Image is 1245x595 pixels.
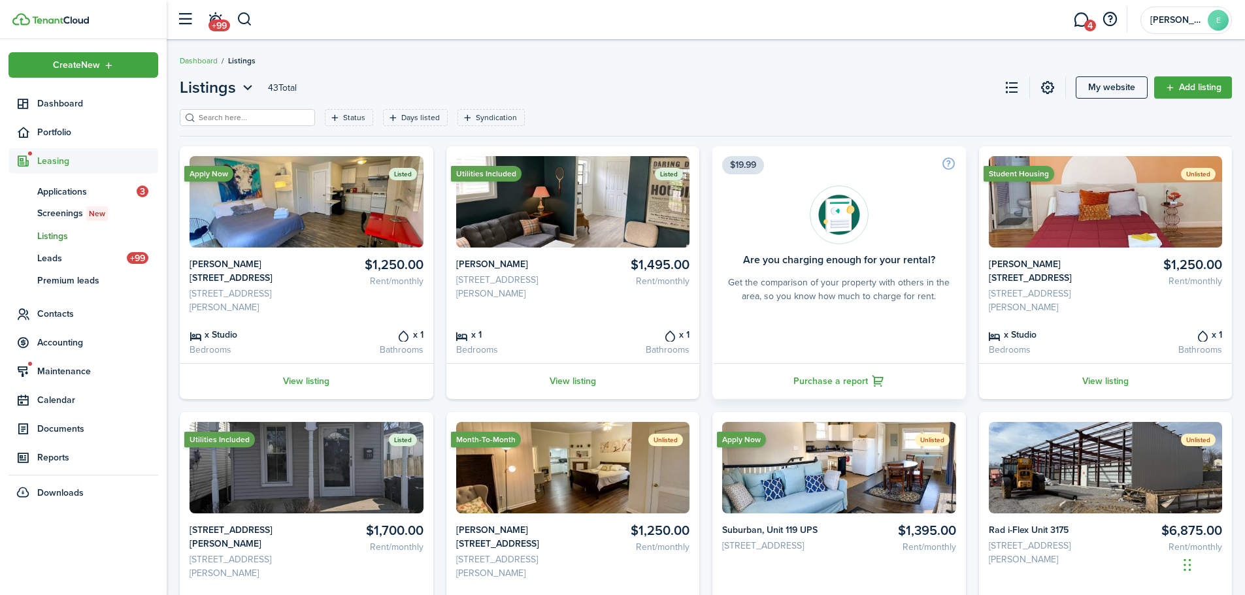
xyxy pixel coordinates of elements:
span: Leads [37,251,127,265]
card-listing-title: $1,250.00 [311,257,423,272]
card-listing-title: $1,395.00 [844,523,955,538]
a: Add listing [1154,76,1232,99]
filter-tag-label: Syndication [476,112,517,123]
a: Dashboard [180,55,218,67]
card-listing-description: Bathrooms [1110,343,1222,357]
span: Maintenance [37,364,158,378]
span: $19.99 [722,156,764,174]
a: Applications3 [8,180,158,202]
div: Drag [1184,545,1191,585]
card-listing-description: Rent/monthly [578,274,689,288]
status: Unlisted [1181,168,1216,180]
a: Dashboard [8,91,158,116]
filter-tag: Open filter [457,109,525,126]
iframe: Chat Widget [1027,454,1245,595]
card-listing-description: [STREET_ADDRESS] [722,539,834,553]
a: Premium leads [8,269,158,291]
span: Applications [37,185,137,199]
card-listing-description: Rent/monthly [1110,274,1222,288]
span: Listings [180,76,236,99]
card-listing-description: Bedrooms [190,343,301,357]
card-listing-description: [STREET_ADDRESS][PERSON_NAME] [190,287,301,314]
span: Elias [1150,16,1203,25]
card-listing-title: [PERSON_NAME] [STREET_ADDRESS] [456,523,568,551]
span: Screenings [37,206,158,221]
card-listing-title: x Studio [989,327,1101,342]
a: Listings [8,225,158,247]
header-page-total: 43 Total [268,81,297,95]
button: Search [237,8,253,31]
card-listing-title: $1,700.00 [311,523,423,538]
status: Unlisted [648,434,683,446]
button: Open menu [180,76,256,99]
card-listing-title: Rad i-Flex Unit 3175 [989,523,1101,537]
card-listing-description: Rent/monthly [578,540,689,554]
span: Listings [228,55,256,67]
card-listing-description: [STREET_ADDRESS][PERSON_NAME] [190,553,301,580]
ribbon: Student Housing [984,166,1054,182]
span: Premium leads [37,274,158,287]
a: View listing [180,363,433,399]
img: Listing avatar [989,422,1223,513]
span: New [89,208,105,219]
a: ScreeningsNew [8,202,158,225]
span: Accounting [37,336,158,349]
a: Messaging [1069,3,1093,37]
span: Leasing [37,154,158,168]
card-listing-title: [PERSON_NAME] [456,257,568,271]
filter-tag-label: Status [343,112,365,123]
img: Listing avatar [989,156,1223,248]
filter-tag-label: Days listed [401,112,440,123]
card-listing-description: Rent/monthly [844,540,955,554]
card-listing-description: [STREET_ADDRESS][PERSON_NAME] [989,539,1101,566]
span: 4 [1084,20,1096,31]
filter-tag: Open filter [325,109,373,126]
card-listing-title: x 1 [1110,327,1222,342]
card-listing-title: Suburban, Unit 119 UPS [722,523,834,537]
ribbon: Utilities Included [451,166,522,182]
card-listing-title: x 1 [578,327,689,342]
card-listing-description: [STREET_ADDRESS][PERSON_NAME] [456,553,568,580]
span: Listings [37,229,158,243]
card-listing-title: $1,495.00 [578,257,689,272]
span: Dashboard [37,97,158,110]
button: Open resource center [1099,8,1121,31]
img: Listing avatar [190,156,423,248]
a: Leads+99 [8,247,158,269]
card-listing-description: Rent/monthly [311,540,423,554]
a: View listing [979,363,1233,399]
card-listing-title: x 1 [311,327,423,342]
button: Open menu [8,52,158,78]
img: Listing avatar [456,422,690,513]
status: Listed [389,168,417,180]
span: Calendar [37,393,158,407]
card-title: Are you charging enough for your rental? [743,254,935,266]
card-listing-description: Bathrooms [578,343,689,357]
status: Listed [389,434,417,446]
span: 3 [137,185,148,197]
img: Listing avatar [190,422,423,513]
span: Documents [37,422,158,436]
ribbon: Month-To-Month [451,432,521,447]
ribbon: Utilities Included [184,432,255,447]
card-listing-title: [PERSON_NAME] [STREET_ADDRESS] [989,257,1101,285]
filter-tag: Open filter [383,109,448,126]
card-listing-title: [PERSON_NAME] [STREET_ADDRESS] [190,257,301,285]
span: +99 [208,20,230,31]
card-listing-description: Bedrooms [456,343,568,357]
span: +99 [127,252,148,264]
a: My website [1076,76,1148,99]
ribbon: Apply Now [184,166,233,182]
card-listing-description: [STREET_ADDRESS][PERSON_NAME] [456,273,568,300]
span: Create New [53,61,100,70]
input: Search here... [195,112,310,124]
button: Listings [180,76,256,99]
a: Notifications [203,3,227,37]
avatar-text: E [1208,10,1229,31]
span: Portfolio [37,125,158,139]
a: Purchase a report [712,363,966,399]
status: Unlisted [1181,434,1216,446]
card-listing-description: Rent/monthly [311,274,423,288]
